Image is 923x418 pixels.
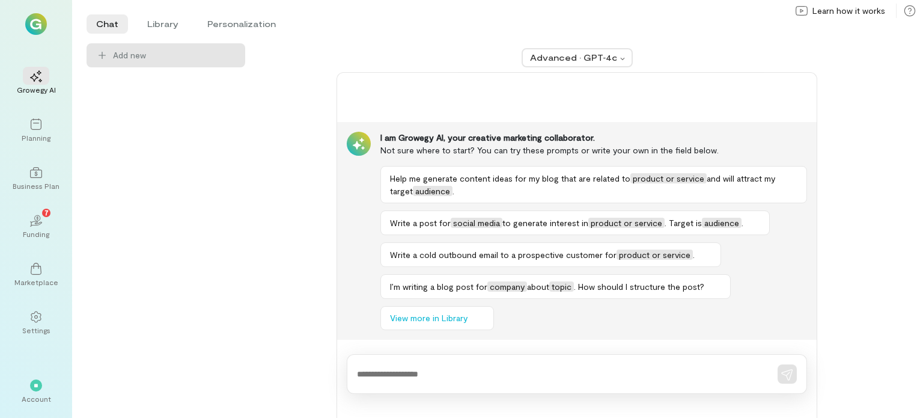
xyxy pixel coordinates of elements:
button: I’m writing a blog post forcompanyabouttopic. How should I structure the post? [380,274,731,299]
span: product or service [617,250,693,260]
a: Growegy AI [14,61,58,104]
div: Funding [23,229,49,239]
span: . Target is [665,218,702,228]
a: Marketplace [14,253,58,297]
span: product or service [630,173,707,183]
a: Funding [14,205,58,248]
span: View more in Library [390,312,468,324]
li: Library [138,14,188,34]
a: Business Plan [14,157,58,200]
button: Write a cold outbound email to a prospective customer forproduct or service. [380,242,721,267]
span: audience [702,218,742,228]
span: 7 [44,207,49,218]
span: . How should I structure the post? [574,281,704,292]
span: company [487,281,527,292]
a: Settings [14,301,58,345]
div: Settings [22,325,50,335]
span: about [527,281,549,292]
div: Growegy AI [17,85,56,94]
span: I’m writing a blog post for [390,281,487,292]
span: . [452,186,454,196]
span: Write a post for [390,218,451,228]
div: Account [22,394,51,404]
div: Advanced · GPT‑4o [530,52,617,64]
span: topic [549,281,574,292]
span: Learn how it works [812,5,885,17]
span: Help me generate content ideas for my blog that are related to [390,173,630,183]
div: I am Growegy AI, your creative marketing collaborator. [380,132,807,144]
span: Write a cold outbound email to a prospective customer for [390,250,617,260]
span: . [693,250,695,260]
span: social media [451,218,502,228]
div: Marketplace [14,277,58,287]
span: product or service [588,218,665,228]
div: Not sure where to start? You can try these prompts or write your own in the field below. [380,144,807,156]
div: Business Plan [13,181,59,191]
li: Chat [87,14,128,34]
button: Help me generate content ideas for my blog that are related toproduct or serviceand will attract ... [380,166,807,203]
li: Personalization [198,14,285,34]
span: Add new [113,49,236,61]
span: . [742,218,743,228]
a: Planning [14,109,58,152]
button: View more in Library [380,306,494,330]
div: Planning [22,133,50,143]
span: to generate interest in [502,218,588,228]
button: Write a post forsocial mediato generate interest inproduct or service. Target isaudience. [380,211,770,235]
span: audience [413,186,452,196]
